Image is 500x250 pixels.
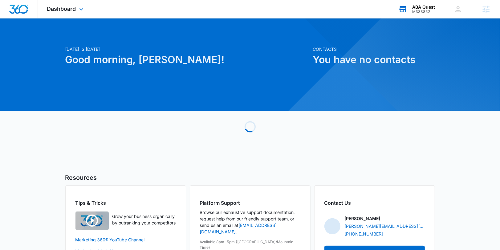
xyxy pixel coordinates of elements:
p: Browse our exhaustive support documentation, request help from our friendly support team, or send... [200,209,300,235]
img: Justin Zochniak [324,218,340,234]
a: Marketing 360® YouTube Channel [75,236,176,243]
span: Dashboard [47,6,76,12]
p: [PERSON_NAME] [345,215,380,222]
div: account name [412,5,435,10]
a: [PHONE_NUMBER] [345,231,383,237]
h2: Tips & Tricks [75,199,176,207]
h2: Contact Us [324,199,425,207]
img: Quick Overview Video [75,212,109,230]
div: account id [412,10,435,14]
h1: Good morning, [PERSON_NAME]! [65,52,309,67]
p: Contacts [313,46,435,52]
p: Grow your business organically by outranking your competitors [112,213,176,226]
a: [PERSON_NAME][EMAIL_ADDRESS][DOMAIN_NAME] [345,223,425,229]
h5: Resources [65,173,435,182]
p: [DATE] is [DATE] [65,46,309,52]
h1: You have no contacts [313,52,435,67]
h2: Platform Support [200,199,300,207]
